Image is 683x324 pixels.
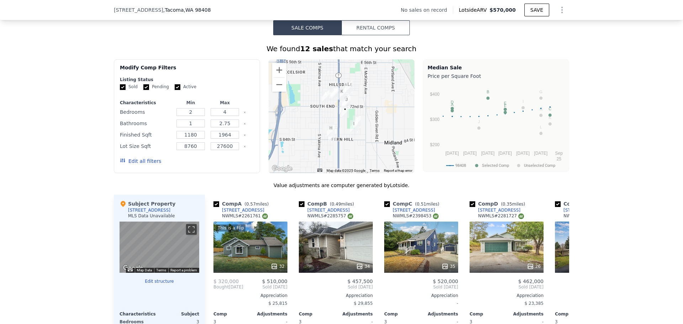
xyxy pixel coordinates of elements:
[216,224,245,232] div: This is a Flip
[159,311,199,317] div: Subject
[299,207,350,213] a: [STREET_ADDRESS]
[243,284,287,290] span: Sold [DATE]
[524,163,555,168] text: Unselected Comp
[393,213,439,219] div: NWMLS # 2398453
[270,164,294,173] a: Open this area in Google Maps (opens a new window)
[507,311,544,317] div: Adjustments
[243,122,246,125] button: Clear
[384,284,458,290] span: Sold [DATE]
[338,88,346,100] div: 119 S 70th St
[430,117,440,122] text: $300
[175,84,196,90] label: Active
[478,119,480,124] text: J
[345,81,353,93] div: 6612 E B St
[213,200,271,207] div: Comp A
[120,278,199,284] button: Edit structure
[121,264,145,273] a: Open this area in Google Maps (opens a new window)
[121,264,145,273] img: Google
[563,207,606,213] div: [STREET_ADDRESS]
[555,207,606,213] a: [STREET_ADDRESS]
[421,311,458,317] div: Adjustments
[269,301,287,306] span: $ 25,815
[445,151,459,156] text: [DATE]
[451,102,454,107] text: A
[549,107,551,111] text: C
[243,111,246,114] button: Clear
[563,213,609,219] div: NWMLS # 2319826
[299,284,373,290] span: Sold [DATE]
[430,92,440,97] text: $400
[317,169,322,172] button: Keyboard shortcuts
[540,107,542,111] text: H
[401,6,453,14] div: No sales on record
[412,202,442,207] span: ( miles)
[120,130,172,140] div: Finished Sqft
[120,77,254,83] div: Listing Status
[332,202,341,207] span: 0.49
[272,78,286,92] button: Zoom out
[555,311,592,317] div: Comp
[222,213,268,219] div: NWMLS # 2261761
[184,7,211,13] span: , WA 98408
[336,311,373,317] div: Adjustments
[555,200,610,207] div: Comp E
[299,200,357,207] div: Comp B
[163,6,211,14] span: , Tacoma
[246,202,256,207] span: 0.57
[498,202,528,207] span: ( miles)
[262,213,268,219] img: NWMLS Logo
[271,263,285,270] div: 32
[441,263,455,270] div: 35
[342,95,350,107] div: 115 E 72nd St
[539,90,542,94] text: G
[120,107,172,117] div: Bedrooms
[307,213,353,219] div: NWMLS # 2285757
[327,124,335,137] div: 8213 Fawcett Ave
[354,301,373,306] span: $ 29,855
[243,134,246,137] button: Clear
[120,158,161,165] button: Edit all filters
[348,278,373,284] span: $ 457,500
[498,151,512,156] text: [DATE]
[557,156,562,161] text: 25
[156,268,166,272] a: Terms (opens in new tab)
[213,293,287,298] div: Appreciation
[555,3,569,17] button: Show Options
[120,84,138,90] label: Sold
[114,6,163,14] span: [STREET_ADDRESS]
[328,129,336,141] div: 404 S 84th St
[299,311,336,317] div: Comp
[523,99,524,103] text: I
[384,293,458,298] div: Appreciation
[120,222,199,273] div: Map
[307,207,350,213] div: [STREET_ADDRESS]
[430,142,440,147] text: $200
[451,100,454,104] text: D
[463,151,477,156] text: [DATE]
[120,118,172,128] div: Bathrooms
[128,213,175,219] div: MLS Data Unavailable
[213,284,243,290] div: [DATE]
[525,301,544,306] span: $ 23,385
[470,200,528,207] div: Comp D
[393,207,435,213] div: [STREET_ADDRESS]
[384,207,435,213] a: [STREET_ADDRESS]
[114,182,569,189] div: Value adjustments are computer generated by Lotside .
[222,207,264,213] div: [STREET_ADDRESS]
[348,213,353,219] img: NWMLS Logo
[170,268,197,272] a: Report a problem
[128,268,133,271] button: Keyboard shortcuts
[518,213,524,219] img: NWMLS Logo
[120,100,172,106] div: Characteristics
[299,293,373,298] div: Appreciation
[128,207,170,213] div: [STREET_ADDRESS]
[143,84,149,90] input: Pending
[322,90,329,102] div: 7015 S G St
[114,44,569,54] div: We found that match your search
[120,222,199,273] div: Street View
[250,311,287,317] div: Adjustments
[459,6,489,14] span: Lotside ARV
[350,120,358,132] div: 8024 E D St
[384,169,412,172] a: Report a map error
[470,284,544,290] span: Sold [DATE]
